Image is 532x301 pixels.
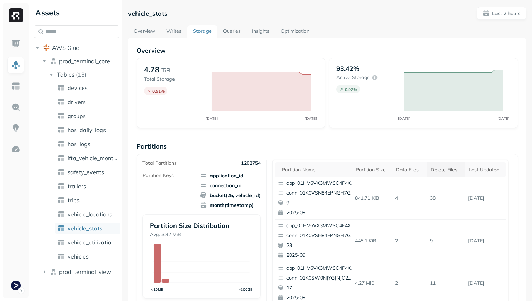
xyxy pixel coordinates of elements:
button: app_01HV6VX3MWSC4F4X5D9VZ3MYFVconn_01K0VSN84EPNGH7GQNH396ZR2H92025-09 [275,177,358,219]
tspan: >100GB [239,287,253,292]
img: Assets [11,60,20,70]
span: AWS Glue [52,44,79,51]
a: Insights [246,25,275,38]
span: vehicle_locations [68,211,112,218]
span: vehicle_stats [68,225,102,232]
span: devices [68,84,88,91]
p: 23 [286,242,355,249]
p: 93.42% [336,65,359,73]
span: connection_id [200,182,261,189]
p: 445.1 KiB [352,235,393,247]
div: Last updated [469,166,502,173]
p: app_01HV6VX3MWSC4F4X5D9VZ3MYFV [286,265,355,272]
img: table [58,155,65,162]
a: Queries [217,25,246,38]
div: Assets [34,7,119,18]
p: ( 13 ) [76,71,87,78]
div: Delete Files [431,166,462,173]
p: Partition Keys [142,172,174,179]
p: Total Partitions [142,160,177,166]
p: 4.27 MiB [352,277,393,289]
tspan: <10MB [151,287,164,292]
p: 9 [427,235,465,247]
img: table [58,183,65,190]
span: ifta_vehicle_months [68,155,118,162]
p: Partitions [137,142,518,150]
p: conn_01K0VSN84EPNGH7GQNH396ZR2H [286,190,355,197]
a: devices [55,82,120,93]
span: prod_terminal_view [59,268,111,275]
span: hos_daily_logs [68,126,106,133]
img: Terminal [11,281,21,290]
p: Overview [137,46,518,54]
p: 2025-09 [286,252,355,259]
span: trips [68,197,80,204]
tspan: [DATE] [498,116,510,120]
p: Sep 21, 2025 [465,277,506,289]
a: Storage [187,25,217,38]
p: app_01HV6VX3MWSC4F4X5D9VZ3MYFV [286,222,355,229]
span: drivers [68,98,86,105]
p: Partition Size Distribution [150,222,253,230]
img: Asset Explorer [11,81,20,91]
img: table [58,140,65,148]
img: Query Explorer [11,103,20,112]
tspan: [DATE] [305,116,317,120]
p: 11 [427,277,465,289]
button: Tables(13) [48,69,120,80]
p: 2 [392,277,427,289]
span: application_id [200,172,261,179]
a: trailers [55,181,120,192]
p: conn_01K0VSN84EPNGH7GQNH396ZR2H [286,232,355,239]
p: Total Storage [144,76,205,83]
img: table [58,211,65,218]
p: 1202754 [241,160,261,166]
p: 2 [392,235,427,247]
img: table [58,197,65,204]
div: Data Files [396,166,424,173]
a: Optimization [275,25,315,38]
p: 2025-09 [286,209,355,216]
a: vehicle_locations [55,209,120,220]
span: trailers [68,183,86,190]
a: vehicle_stats [55,223,120,234]
img: namespace [50,268,57,275]
img: namespace [50,58,57,65]
div: Partition name [282,166,349,173]
span: month(timestamp) [200,202,261,209]
a: groups [55,110,120,122]
button: AWS Glue [34,42,119,53]
span: prod_terminal_core [59,58,110,65]
p: conn_01K0SW0NJYGJNJC2HTE0G3RKYY [286,275,355,282]
p: Avg. 3.82 MiB [150,231,253,238]
p: Active storage [336,74,370,81]
span: bucket(25, vehicle_id) [200,192,261,199]
p: Sep 21, 2025 [465,192,506,204]
img: table [58,239,65,246]
p: Sep 21, 2025 [465,235,506,247]
a: trips [55,195,120,206]
p: 17 [286,284,355,292]
button: Last 2 hours [477,7,526,20]
div: Partition size [356,166,389,173]
a: hos_daily_logs [55,124,120,136]
p: Last 2 hours [492,10,520,17]
img: table [58,98,65,105]
img: Dashboard [11,39,20,48]
span: safety_events [68,169,104,176]
p: 0.91 % [152,89,165,94]
span: Tables [57,71,75,78]
p: app_01HV6VX3MWSC4F4X5D9VZ3MYFV [286,180,355,187]
p: 841.71 KiB [352,192,393,204]
p: 0.92 % [345,87,357,92]
a: ifta_vehicle_months [55,152,120,164]
img: Optimization [11,145,20,154]
img: Ryft [9,8,23,22]
p: TiB [161,66,170,74]
span: vehicles [68,253,89,260]
img: table [58,253,65,260]
img: Insights [11,124,20,133]
img: table [58,112,65,119]
tspan: [DATE] [398,116,411,120]
button: prod_terminal_view [41,266,120,277]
